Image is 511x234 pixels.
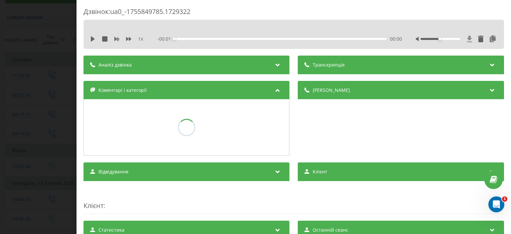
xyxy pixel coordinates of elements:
span: Останній сеанс [313,227,349,233]
span: [PERSON_NAME] [313,87,350,94]
iframe: Intercom live chat [488,196,504,212]
span: Клієнт [84,201,103,210]
span: Коментарі і категорії [98,87,147,94]
span: Відвідування [98,168,128,175]
span: Аналіз дзвінка [98,62,132,68]
span: Клієнт [313,168,328,175]
div: Accessibility label [438,38,441,40]
span: 00:00 [390,36,402,42]
span: 1 [502,196,507,202]
div: Accessibility label [173,38,176,40]
span: - 00:01 [158,36,175,42]
span: Транскрипція [313,62,345,68]
span: 1 x [138,36,143,42]
div: Дзвінок : ua0_-1755849785.1729322 [84,7,504,20]
div: : [84,188,504,214]
span: Статистика [98,227,124,233]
